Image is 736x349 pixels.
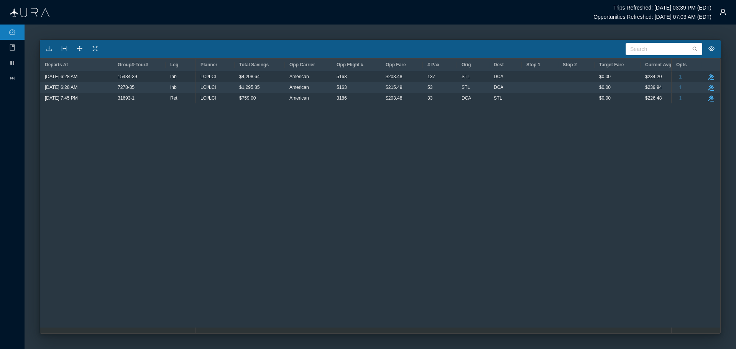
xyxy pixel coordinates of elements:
button: icon: fullscreen [89,43,101,55]
span: 15434-39 [118,72,137,82]
span: STL [462,82,470,92]
span: Inb [170,72,177,82]
button: 1 [676,82,685,92]
span: 137 [427,72,435,82]
span: 7278-35 [118,82,135,92]
span: American [289,72,309,82]
span: $215.49 [386,82,402,92]
span: 5163 [337,82,347,92]
span: # Pax [427,62,439,67]
h6: Opportunities Refreshed: [DATE] 07:03 AM (EDT) [593,14,711,20]
span: Leg [170,62,178,67]
span: Current Avg Fare [645,62,682,67]
span: Inb [170,82,177,92]
span: Departs At [45,62,68,67]
span: $0.00 [599,93,611,103]
span: DCA [494,72,503,82]
span: LCI/LCI [200,72,216,82]
button: icon: drag [74,43,86,55]
span: 53 [427,82,432,92]
span: $239.94 [645,82,662,92]
span: Target Fare [599,62,624,67]
span: $226.48 [645,93,662,103]
span: Opp Flight # [337,62,363,67]
span: Stop 2 [563,62,577,67]
span: [DATE] 7:45 PM [45,93,78,103]
span: $4,208.64 [239,72,260,82]
span: STL [462,72,470,82]
span: 1 [679,93,682,103]
span: American [289,82,309,92]
span: Total Savings [239,62,269,67]
span: $203.48 [386,72,402,82]
span: Ret [170,93,177,103]
span: Opp Carrier [289,62,315,67]
button: icon: column-width [58,43,71,55]
button: icon: user [715,4,731,20]
span: 33 [427,93,432,103]
span: 5163 [337,72,347,82]
span: $1,295.85 [239,82,260,92]
span: [DATE] 6:28 AM [45,72,77,82]
i: icon: search [692,46,698,52]
span: Planner [200,62,217,67]
span: $759.00 [239,93,256,103]
span: Dest [494,62,504,67]
i: icon: book [9,44,15,51]
span: 1 [679,72,682,82]
span: [DATE] 6:28 AM [45,82,77,92]
span: DCA [494,82,503,92]
button: icon: eye [705,43,718,55]
span: 1 [679,82,682,92]
h6: Trips Refreshed: [DATE] 03:39 PM (EDT) [613,5,711,11]
span: Stop 1 [526,62,540,67]
i: icon: dashboard [9,29,15,35]
i: icon: fast-forward [9,75,15,81]
span: Opts [676,62,687,67]
span: Orig [462,62,471,67]
span: 3186 [337,93,347,103]
img: Aura Logo [10,8,50,17]
button: 1 [676,93,685,103]
span: Group#-Tour# [118,62,148,67]
span: $0.00 [599,72,611,82]
span: STL [494,93,502,103]
span: American [289,93,309,103]
span: LCI/LCI [200,93,216,103]
span: DCA [462,93,471,103]
button: icon: download [43,43,55,55]
span: LCI/LCI [200,82,216,92]
span: $203.48 [386,93,402,103]
button: 1 [676,72,685,82]
span: $234.20 [645,72,662,82]
span: $0.00 [599,82,611,92]
span: 31693-1 [118,93,135,103]
span: Opp Fare [386,62,406,67]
